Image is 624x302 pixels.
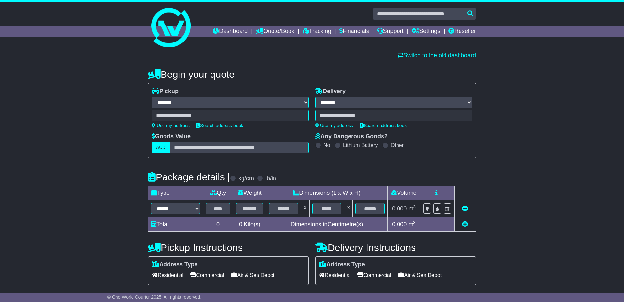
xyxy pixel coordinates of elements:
[448,26,476,37] a: Reseller
[238,175,254,182] label: kg/cm
[344,200,353,217] td: x
[301,200,309,217] td: x
[213,26,248,37] a: Dashboard
[256,26,294,37] a: Quote/Book
[152,123,190,128] a: Use my address
[462,221,468,227] a: Add new item
[413,204,416,209] sup: 3
[190,270,224,280] span: Commercial
[233,186,266,200] td: Weight
[107,294,202,300] span: © One World Courier 2025. All rights reserved.
[315,242,476,253] h4: Delivery Instructions
[413,220,416,225] sup: 3
[231,270,275,280] span: Air & Sea Depot
[343,142,378,148] label: Lithium Battery
[148,242,309,253] h4: Pickup Instructions
[203,186,233,200] td: Qty
[319,261,365,268] label: Address Type
[266,217,387,232] td: Dimensions in Centimetre(s)
[398,270,442,280] span: Air & Sea Depot
[323,142,330,148] label: No
[152,88,179,95] label: Pickup
[239,221,242,227] span: 0
[148,69,476,80] h4: Begin your quote
[152,142,170,153] label: AUD
[152,261,198,268] label: Address Type
[387,186,420,200] td: Volume
[148,186,203,200] td: Type
[266,186,387,200] td: Dimensions (L x W x H)
[408,205,416,212] span: m
[315,133,388,140] label: Any Dangerous Goods?
[408,221,416,227] span: m
[233,217,266,232] td: Kilo(s)
[392,221,407,227] span: 0.000
[265,175,276,182] label: lb/in
[398,52,476,59] a: Switch to the old dashboard
[303,26,331,37] a: Tracking
[360,123,407,128] a: Search address book
[152,133,191,140] label: Goods Value
[462,205,468,212] a: Remove this item
[152,270,183,280] span: Residential
[148,172,230,182] h4: Package details |
[377,26,403,37] a: Support
[391,142,404,148] label: Other
[392,205,407,212] span: 0.000
[412,26,440,37] a: Settings
[357,270,391,280] span: Commercial
[203,217,233,232] td: 0
[315,88,346,95] label: Delivery
[339,26,369,37] a: Financials
[148,217,203,232] td: Total
[196,123,243,128] a: Search address book
[319,270,351,280] span: Residential
[315,123,353,128] a: Use my address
